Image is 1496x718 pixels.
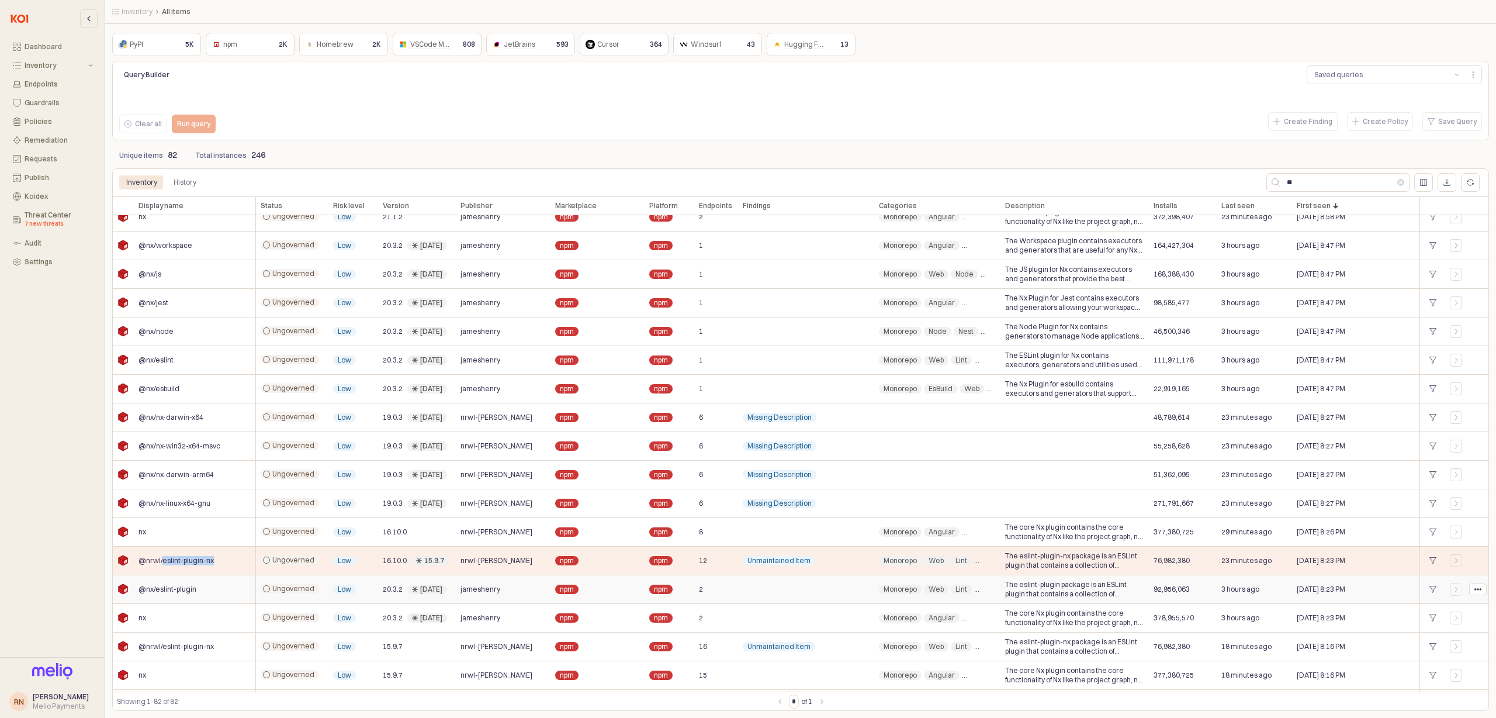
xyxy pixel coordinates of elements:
span: Platform [649,201,678,210]
span: nrwl-[PERSON_NAME] [460,470,532,479]
span: npm [560,355,574,365]
div: Hugging Face13 [767,33,856,56]
span: Low [338,413,351,422]
span: @nx/node [138,327,174,336]
span: npm [560,413,574,422]
div: [DATE] [420,298,442,308]
span: 23 minutes ago [1221,212,1272,222]
span: [DATE] 8:47 PM [1297,384,1345,393]
p: Query Builder [124,70,275,80]
span: npm [654,355,668,365]
div: Inventory [25,61,86,70]
span: Missing Description [747,470,812,479]
span: npm [654,327,668,336]
span: npm [560,499,574,508]
button: Create Policy [1347,112,1413,131]
span: npm [560,241,574,250]
div: Endpoints [25,80,93,88]
div: Threat Center [25,211,93,229]
button: Create Finding [1268,112,1338,131]
div: [DATE] [420,499,442,508]
span: Missing Description [747,441,812,451]
button: Save Query [1422,112,1482,131]
div: PyPI5K [112,33,201,56]
div: Inventory [119,175,164,189]
button: Guardrails [6,95,100,111]
span: nrwl-[PERSON_NAME] [460,527,532,537]
p: 5K [185,39,194,50]
span: Publisher [460,201,493,210]
span: @nx/workspace [138,241,192,250]
div: + [1425,553,1440,568]
span: Jest [985,327,1000,336]
span: React [967,527,986,537]
span: Monorepo [884,241,917,250]
p: Total instances [196,150,247,161]
div: [DATE] [420,413,442,422]
span: Ungoverned [272,269,314,278]
span: npm [654,298,668,308]
span: React [967,298,986,308]
iframe: QueryBuildingItay [119,89,1482,112]
span: @nx/nx-darwin-x64 [138,413,203,422]
button: Remediation [6,132,100,149]
div: Publish [25,174,93,182]
p: 808 [463,39,475,50]
span: CLI [991,384,1001,393]
span: Web [929,355,944,365]
span: @nrwl/eslint-plugin-nx [138,556,214,565]
span: npm [560,384,574,393]
span: Low [338,298,351,308]
span: 19.0.3 [383,413,403,422]
div: + [1425,295,1440,310]
span: @nx/nx-darwin-arm64 [138,470,214,479]
span: 3 hours ago [1221,384,1259,393]
div: Cursor [597,39,619,50]
span: Installs [1154,201,1178,210]
div: + [1425,582,1440,597]
span: Ungoverned [272,240,314,250]
span: @nx/nx-win32-x64-msvc [138,441,220,451]
div: Homebrew2K [299,33,388,56]
span: Low [338,212,351,222]
div: [DATE] [420,384,442,393]
div: [DATE] [420,470,442,479]
span: 1 [699,270,703,279]
input: Page [789,695,798,708]
span: Last seen [1221,201,1255,210]
span: Low [338,527,351,537]
p: 593 [556,39,569,50]
span: Angular [929,212,955,222]
span: nx [138,527,146,537]
div: [DATE] [420,270,442,279]
div: [DATE] [420,355,442,365]
span: nx [138,212,146,222]
span: Ungoverned [272,555,314,565]
button: Endpoints [6,76,100,92]
span: [DATE] 8:47 PM [1297,327,1345,336]
span: 1 [699,298,703,308]
span: 20.3.2 [383,241,403,250]
span: Angular [929,241,955,250]
span: jameshenry [460,298,500,308]
span: 6 [699,441,703,451]
span: 51,362,095 [1154,470,1190,479]
span: npm [560,298,574,308]
div: Audit [25,239,93,247]
span: 55,258,628 [1154,441,1190,451]
span: jameshenry [460,355,500,365]
span: Ungoverned [272,412,314,422]
button: Settings [6,254,100,270]
span: 16.10.0 [383,527,407,537]
span: 3 hours ago [1221,298,1259,308]
span: npm [654,527,668,537]
div: + [1425,610,1440,626]
span: The core Nx plugin contains the core functionality of Nx like the project graph, nx commands and ... [1005,523,1144,541]
div: npm2K [206,33,295,56]
div: Policies [25,118,93,126]
span: 1 [699,355,703,365]
span: Categories [879,201,917,210]
div: + [1425,353,1440,368]
span: 98,585,477 [1154,298,1190,308]
span: [DATE] 8:58 PM [1297,212,1345,222]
